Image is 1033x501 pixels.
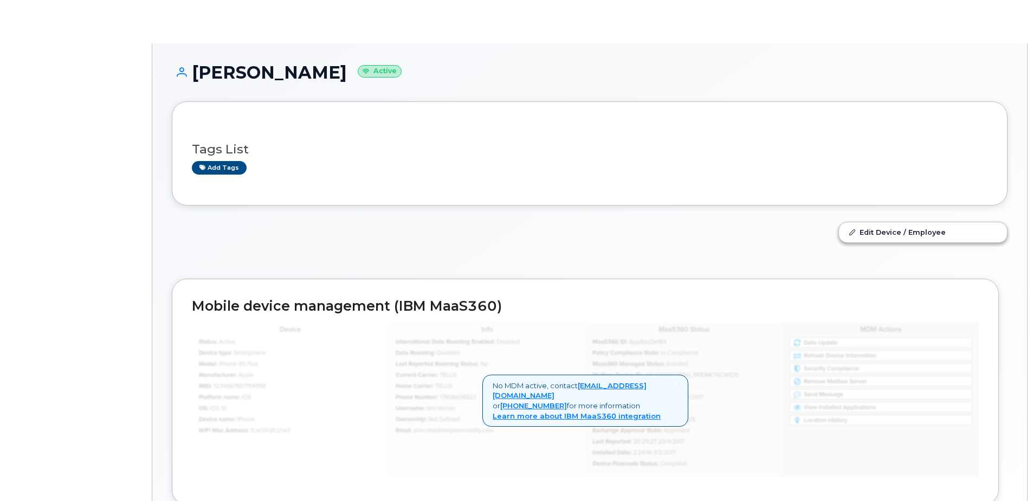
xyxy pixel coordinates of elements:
[192,322,979,476] img: mdm_maas360_data_lg-147edf4ce5891b6e296acbe60ee4acd306360f73f278574cfef86ac192ea0250.jpg
[192,161,247,175] a: Add tags
[493,412,661,420] a: Learn more about IBM MaaS360 integration
[358,65,402,78] small: Active
[493,381,647,400] a: [EMAIL_ADDRESS][DOMAIN_NAME]
[674,381,678,389] a: Close
[192,299,979,314] h2: Mobile device management (IBM MaaS360)
[500,401,567,410] a: [PHONE_NUMBER]
[674,380,678,389] span: ×
[172,63,1008,82] h1: [PERSON_NAME]
[482,375,688,427] div: No MDM active, contact or for more information
[192,143,987,156] h3: Tags List
[839,222,1007,242] a: Edit Device / Employee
